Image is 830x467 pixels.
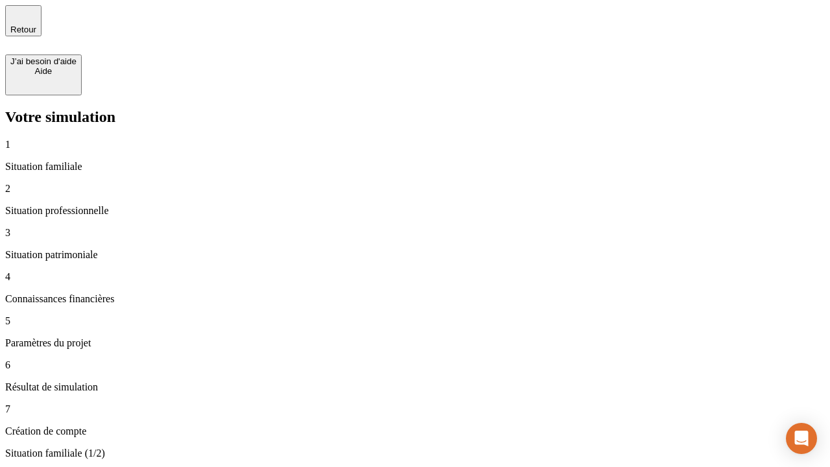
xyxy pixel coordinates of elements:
[5,293,825,305] p: Connaissances financières
[5,108,825,126] h2: Votre simulation
[786,423,817,454] div: Open Intercom Messenger
[5,359,825,371] p: 6
[5,271,825,283] p: 4
[5,54,82,95] button: J’ai besoin d'aideAide
[5,337,825,349] p: Paramètres du projet
[5,183,825,195] p: 2
[5,381,825,393] p: Résultat de simulation
[10,66,77,76] div: Aide
[5,315,825,327] p: 5
[5,249,825,261] p: Situation patrimoniale
[5,227,825,239] p: 3
[5,205,825,217] p: Situation professionnelle
[5,161,825,173] p: Situation familiale
[5,139,825,150] p: 1
[5,425,825,437] p: Création de compte
[10,25,36,34] span: Retour
[5,403,825,415] p: 7
[10,56,77,66] div: J’ai besoin d'aide
[5,448,825,459] p: Situation familiale (1/2)
[5,5,41,36] button: Retour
